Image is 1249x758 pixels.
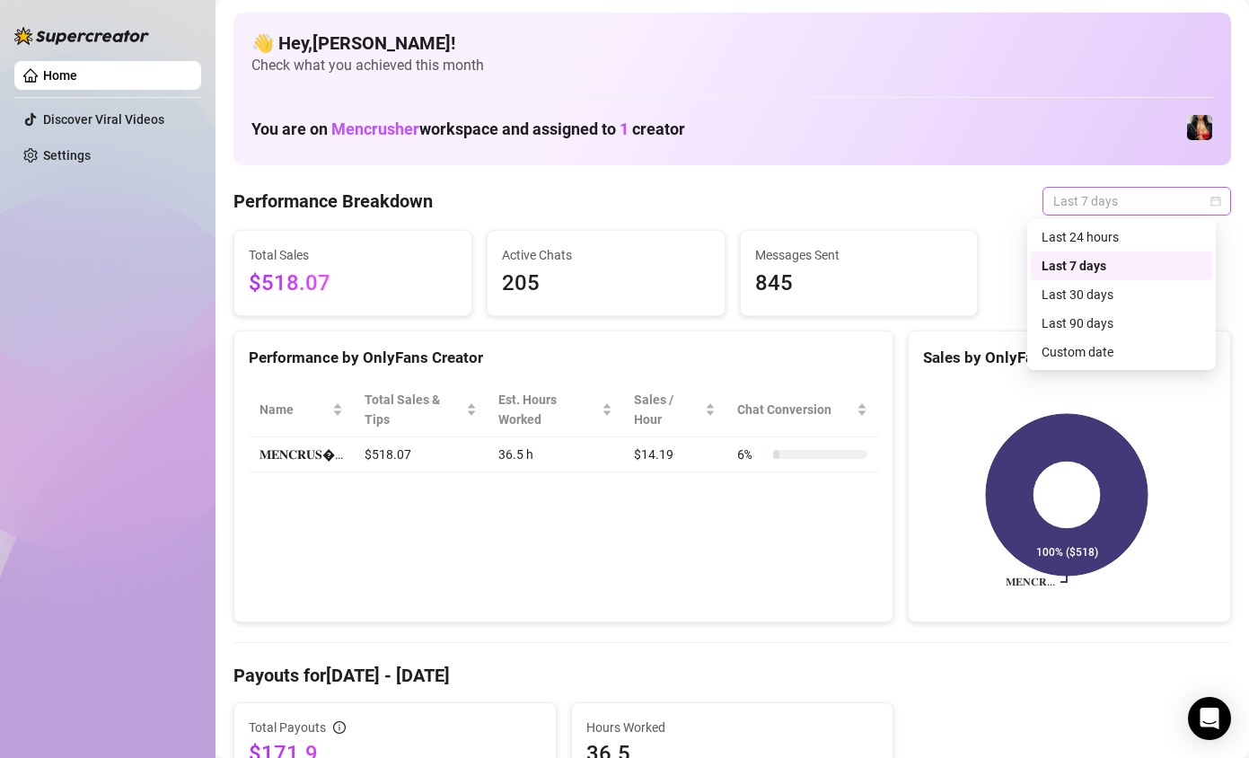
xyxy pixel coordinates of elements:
[1042,227,1201,247] div: Last 24 hours
[249,437,354,472] td: 𝐌𝐄𝐍𝐂𝐑𝐔𝐒�…
[1188,697,1231,740] div: Open Intercom Messenger
[251,31,1213,56] h4: 👋 Hey, [PERSON_NAME] !
[623,383,726,437] th: Sales / Hour
[502,267,710,301] span: 205
[623,437,726,472] td: $14.19
[233,663,1231,688] h4: Payouts for [DATE] - [DATE]
[249,718,326,737] span: Total Payouts
[498,390,598,429] div: Est. Hours Worked
[259,400,329,419] span: Name
[1031,251,1212,280] div: Last 7 days
[1187,115,1212,140] img: 𝐌𝐄𝐍𝐂𝐑𝐔𝐒𝐇𝐄𝐑
[43,112,164,127] a: Discover Viral Videos
[251,56,1213,75] span: Check what you achieved this month
[365,390,462,429] span: Total Sales & Tips
[233,189,433,214] h4: Performance Breakdown
[1042,256,1201,276] div: Last 7 days
[923,346,1216,370] div: Sales by OnlyFans Creator
[634,390,701,429] span: Sales / Hour
[249,346,878,370] div: Performance by OnlyFans Creator
[1031,309,1212,338] div: Last 90 days
[1042,313,1201,333] div: Last 90 days
[726,383,878,437] th: Chat Conversion
[331,119,419,138] span: Mencrusher
[14,27,149,45] img: logo-BBDzfeDw.svg
[755,267,963,301] span: 845
[1053,188,1220,215] span: Last 7 days
[43,68,77,83] a: Home
[354,437,488,472] td: $518.07
[1031,338,1212,366] div: Custom date
[333,721,346,734] span: info-circle
[1031,223,1212,251] div: Last 24 hours
[1210,196,1221,207] span: calendar
[249,383,354,437] th: Name
[1031,280,1212,309] div: Last 30 days
[586,718,879,737] span: Hours Worked
[251,119,685,139] h1: You are on workspace and assigned to creator
[755,245,963,265] span: Messages Sent
[354,383,488,437] th: Total Sales & Tips
[1006,576,1055,588] text: 𝐌𝐄𝐍𝐂𝐑...
[502,245,710,265] span: Active Chats
[249,267,457,301] span: $518.07
[1042,342,1201,362] div: Custom date
[620,119,629,138] span: 1
[1042,285,1201,304] div: Last 30 days
[488,437,623,472] td: 36.5 h
[737,400,853,419] span: Chat Conversion
[737,445,766,464] span: 6 %
[43,148,91,163] a: Settings
[249,245,457,265] span: Total Sales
